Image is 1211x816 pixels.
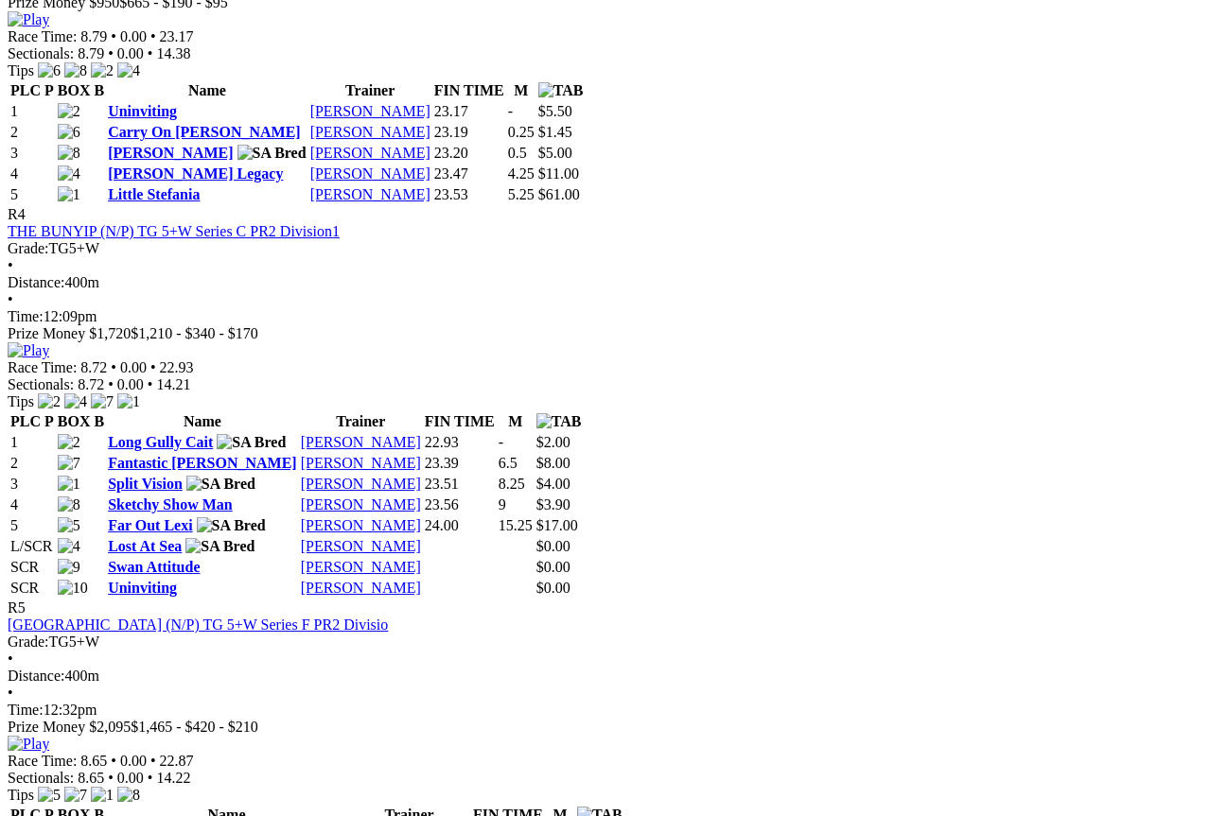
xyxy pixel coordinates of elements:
[8,736,49,753] img: Play
[508,124,535,140] text: 0.25
[150,359,156,375] span: •
[117,45,144,61] span: 0.00
[8,616,388,633] a: [GEOGRAPHIC_DATA] (N/P) TG 5+W Series F PR2 Divisio
[508,186,535,202] text: 5.25
[538,145,572,161] span: $5.00
[107,412,298,431] th: Name
[8,308,44,324] span: Time:
[108,496,233,512] a: Sketchy Show Man
[108,517,192,533] a: Far Out Lexi
[186,476,255,493] img: SA Bred
[160,753,194,769] span: 22.87
[108,580,177,596] a: Uninviting
[80,28,107,44] span: 8.79
[536,538,570,554] span: $0.00
[131,325,258,341] span: $1,210 - $340 - $170
[310,186,430,202] a: [PERSON_NAME]
[9,102,55,121] td: 1
[80,359,107,375] span: 8.72
[120,28,147,44] span: 0.00
[108,186,200,202] a: Little Stefania
[94,413,104,429] span: B
[58,413,91,429] span: BOX
[8,634,49,650] span: Grade:
[538,124,572,140] span: $1.45
[108,559,200,575] a: Swan Attitude
[108,103,177,119] a: Uninviting
[8,668,64,684] span: Distance:
[424,454,496,473] td: 23.39
[8,45,74,61] span: Sectionals:
[58,145,80,162] img: 8
[538,186,580,202] span: $61.00
[44,82,54,98] span: P
[536,455,570,471] span: $8.00
[108,476,183,492] a: Split Vision
[310,103,430,119] a: [PERSON_NAME]
[536,580,570,596] span: $0.00
[301,538,421,554] a: [PERSON_NAME]
[108,434,213,450] a: Long Gully Cait
[58,186,80,203] img: 1
[148,770,153,786] span: •
[111,28,116,44] span: •
[538,82,584,99] img: TAB
[58,455,80,472] img: 7
[107,81,307,100] th: Name
[300,412,422,431] th: Trainer
[536,476,570,492] span: $4.00
[8,308,1203,325] div: 12:09pm
[78,376,104,392] span: 8.72
[424,516,496,535] td: 24.00
[117,376,144,392] span: 0.00
[8,342,49,359] img: Play
[310,145,430,161] a: [PERSON_NAME]
[58,538,80,555] img: 4
[8,257,13,273] span: •
[9,495,55,514] td: 4
[8,376,74,392] span: Sectionals:
[507,81,535,100] th: M
[8,223,340,239] a: THE BUNYIP (N/P) TG 5+W Series C PR2 Division1
[8,240,49,256] span: Grade:
[108,376,114,392] span: •
[301,559,421,575] a: [PERSON_NAME]
[58,496,80,513] img: 8
[38,393,61,410] img: 2
[310,165,430,182] a: [PERSON_NAME]
[9,537,55,556] td: L/SCR
[58,476,80,493] img: 1
[9,454,55,473] td: 2
[160,28,194,44] span: 23.17
[185,538,254,555] img: SA Bred
[108,770,114,786] span: •
[9,123,55,142] td: 2
[301,517,421,533] a: [PERSON_NAME]
[78,45,104,61] span: 8.79
[8,685,13,701] span: •
[536,496,570,512] span: $3.90
[10,413,41,429] span: PLC
[424,433,496,452] td: 22.93
[160,359,194,375] span: 22.93
[8,325,1203,342] div: Prize Money $1,720
[538,165,579,182] span: $11.00
[78,770,104,786] span: 8.65
[433,165,505,183] td: 23.47
[148,376,153,392] span: •
[117,62,140,79] img: 4
[301,455,421,471] a: [PERSON_NAME]
[8,702,44,718] span: Time:
[150,28,156,44] span: •
[499,434,503,450] text: -
[9,516,55,535] td: 5
[538,103,572,119] span: $5.50
[433,102,505,121] td: 23.17
[8,702,1203,719] div: 12:32pm
[8,359,77,375] span: Race Time:
[237,145,307,162] img: SA Bred
[536,559,570,575] span: $0.00
[91,393,114,410] img: 7
[424,412,496,431] th: FIN TIME
[8,11,49,28] img: Play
